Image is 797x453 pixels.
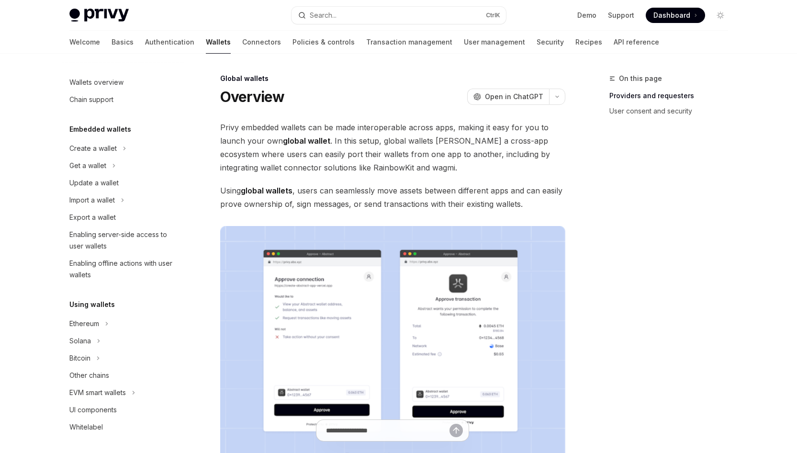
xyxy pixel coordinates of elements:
a: Dashboard [646,8,705,23]
a: Connectors [242,31,281,54]
a: Policies & controls [292,31,355,54]
a: Update a wallet [62,174,184,192]
a: Wallets [206,31,231,54]
button: Toggle Bitcoin section [62,350,184,367]
h1: Overview [220,88,285,105]
a: Basics [112,31,134,54]
button: Toggle EVM smart wallets section [62,384,184,401]
span: Open in ChatGPT [485,92,543,102]
div: Search... [310,10,337,21]
button: Open in ChatGPT [467,89,549,105]
div: Ethereum [69,318,99,329]
a: API reference [614,31,659,54]
a: Providers and requesters [609,88,736,103]
button: Toggle Create a wallet section [62,140,184,157]
span: Using , users can seamlessly move assets between different apps and can easily prove ownership of... [220,184,565,211]
div: Bitcoin [69,352,90,364]
a: Security [537,31,564,54]
strong: global wallets [241,186,292,195]
span: On this page [619,73,662,84]
button: Toggle Ethereum section [62,315,184,332]
button: Toggle dark mode [713,8,728,23]
a: User management [464,31,525,54]
span: Ctrl K [486,11,500,19]
button: Open search [292,7,506,24]
strong: global wallet [283,136,330,146]
a: Export a wallet [62,209,184,226]
button: Toggle Import a wallet section [62,192,184,209]
img: light logo [69,9,129,22]
a: Chain support [62,91,184,108]
h5: Using wallets [69,299,115,310]
a: Authentication [145,31,194,54]
button: Toggle Solana section [62,332,184,350]
h5: Embedded wallets [69,124,131,135]
button: Send message [449,424,463,437]
div: Global wallets [220,74,565,83]
button: Toggle Get a wallet section [62,157,184,174]
div: Wallets overview [69,77,123,88]
a: Recipes [575,31,602,54]
div: Import a wallet [69,194,115,206]
div: Solana [69,335,91,347]
div: Update a wallet [69,177,119,189]
a: Enabling server-side access to user wallets [62,226,184,255]
a: Other chains [62,367,184,384]
a: Support [608,11,634,20]
div: Enabling server-side access to user wallets [69,229,179,252]
a: Enabling offline actions with user wallets [62,255,184,283]
div: UI components [69,404,117,416]
a: User consent and security [609,103,736,119]
span: Privy embedded wallets can be made interoperable across apps, making it easy for you to launch yo... [220,121,565,174]
a: Wallets overview [62,74,184,91]
div: Other chains [69,370,109,381]
a: Welcome [69,31,100,54]
div: Enabling offline actions with user wallets [69,258,179,281]
a: Demo [577,11,596,20]
div: Whitelabel [69,421,103,433]
div: EVM smart wallets [69,387,126,398]
a: UI components [62,401,184,419]
a: Whitelabel [62,419,184,436]
div: Export a wallet [69,212,116,223]
div: Get a wallet [69,160,106,171]
div: Create a wallet [69,143,117,154]
div: Chain support [69,94,113,105]
span: Dashboard [653,11,690,20]
input: Ask a question... [326,420,449,441]
a: Transaction management [366,31,452,54]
